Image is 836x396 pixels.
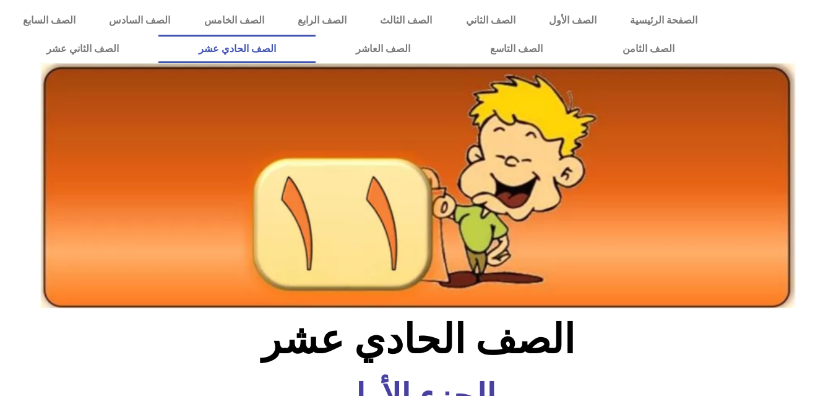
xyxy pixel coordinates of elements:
h2: الصف الحادي عشر [213,315,623,364]
a: الصف التاسع [450,35,582,63]
a: الصف الثاني عشر [6,35,158,63]
a: الصف الثاني [449,6,532,35]
a: الصف الأول [532,6,613,35]
a: الصف العاشر [316,35,450,63]
a: الصفحة الرئيسية [613,6,714,35]
a: الصف الرابع [281,6,363,35]
a: الصف الخامس [187,6,281,35]
a: الصف الحادي عشر [158,35,316,63]
a: الصف السابع [6,6,92,35]
a: الصف السادس [92,6,187,35]
a: الصف الثامن [582,35,714,63]
a: الصف الثالث [363,6,449,35]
